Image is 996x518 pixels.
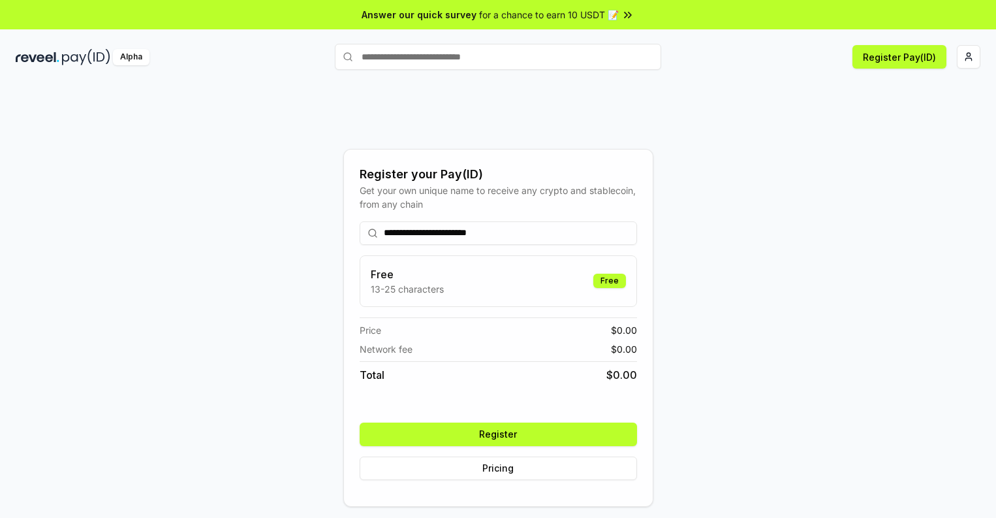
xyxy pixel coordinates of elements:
[371,267,444,282] h3: Free
[611,323,637,337] span: $ 0.00
[606,367,637,383] span: $ 0.00
[113,49,149,65] div: Alpha
[360,457,637,480] button: Pricing
[362,8,476,22] span: Answer our quick survey
[360,342,412,356] span: Network fee
[360,367,384,383] span: Total
[593,274,626,288] div: Free
[16,49,59,65] img: reveel_dark
[479,8,619,22] span: for a chance to earn 10 USDT 📝
[62,49,110,65] img: pay_id
[371,282,444,296] p: 13-25 characters
[360,184,637,211] div: Get your own unique name to receive any crypto and stablecoin, from any chain
[611,342,637,356] span: $ 0.00
[360,423,637,446] button: Register
[852,45,946,69] button: Register Pay(ID)
[360,323,381,337] span: Price
[360,165,637,184] div: Register your Pay(ID)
